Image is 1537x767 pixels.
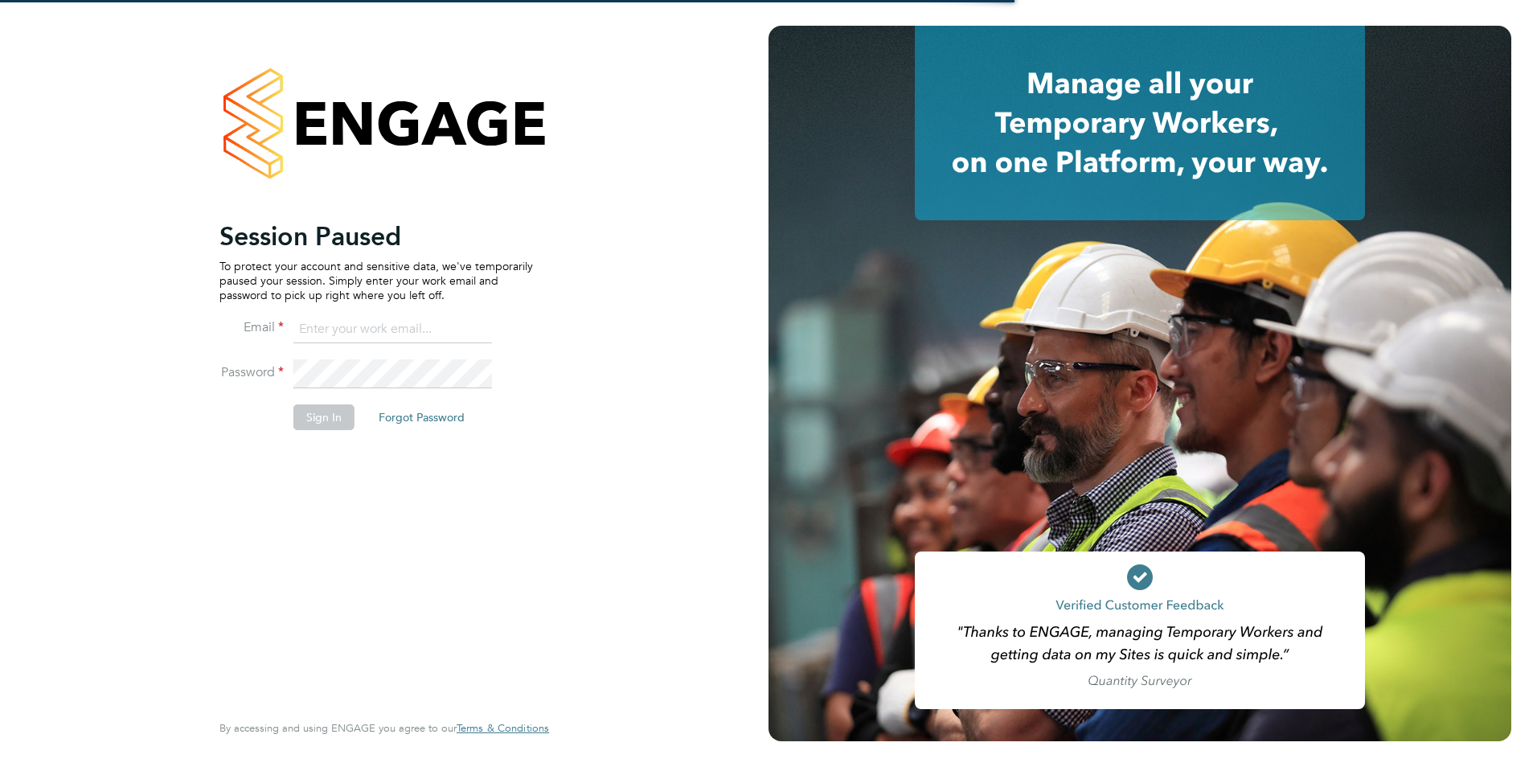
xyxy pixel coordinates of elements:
label: Email [219,319,284,336]
span: By accessing and using ENGAGE you agree to our [219,721,549,735]
label: Password [219,364,284,381]
button: Sign In [293,404,355,430]
p: To protect your account and sensitive data, we've temporarily paused your session. Simply enter y... [219,259,533,303]
span: Terms & Conditions [457,721,549,735]
a: Terms & Conditions [457,722,549,735]
button: Forgot Password [366,404,477,430]
input: Enter your work email... [293,315,492,344]
h2: Session Paused [219,220,533,252]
